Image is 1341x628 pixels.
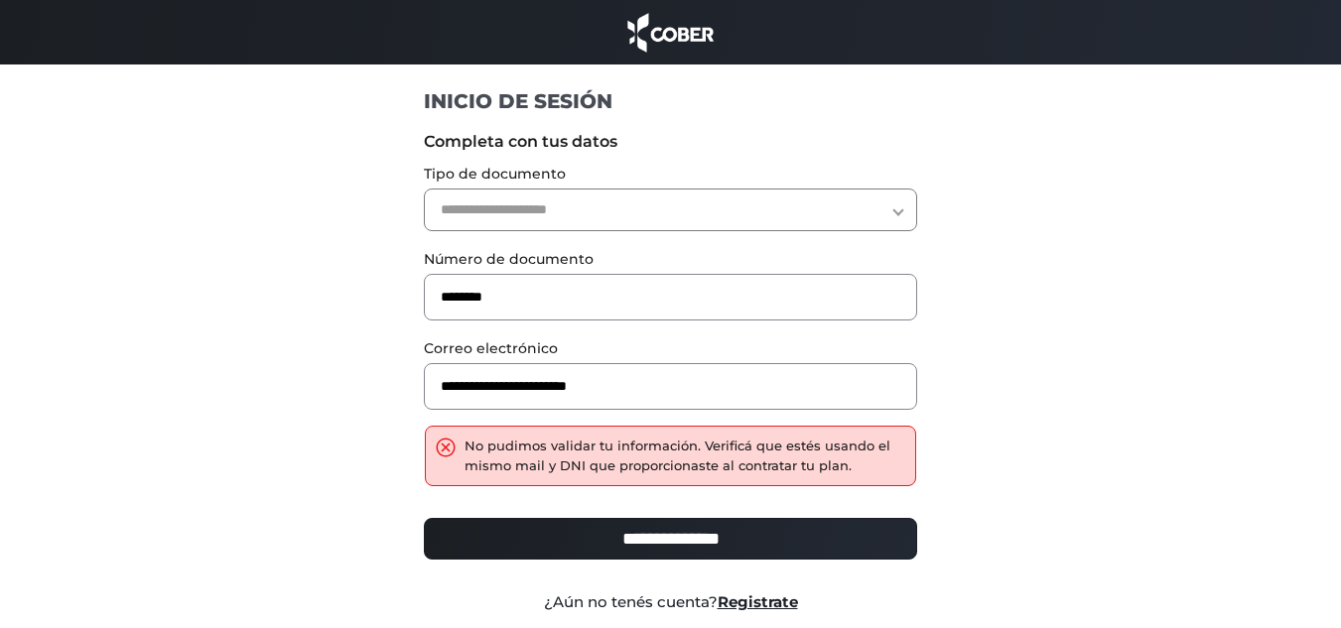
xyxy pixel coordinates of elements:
label: Correo electrónico [424,338,917,359]
label: Número de documento [424,249,917,270]
div: No pudimos validar tu información. Verificá que estés usando el mismo mail y DNI que proporcionas... [465,437,905,475]
label: Tipo de documento [424,164,917,185]
h1: INICIO DE SESIÓN [424,88,917,114]
a: Registrate [718,592,798,611]
div: ¿Aún no tenés cuenta? [409,591,932,614]
label: Completa con tus datos [424,130,917,154]
img: cober_marca.png [622,10,720,55]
